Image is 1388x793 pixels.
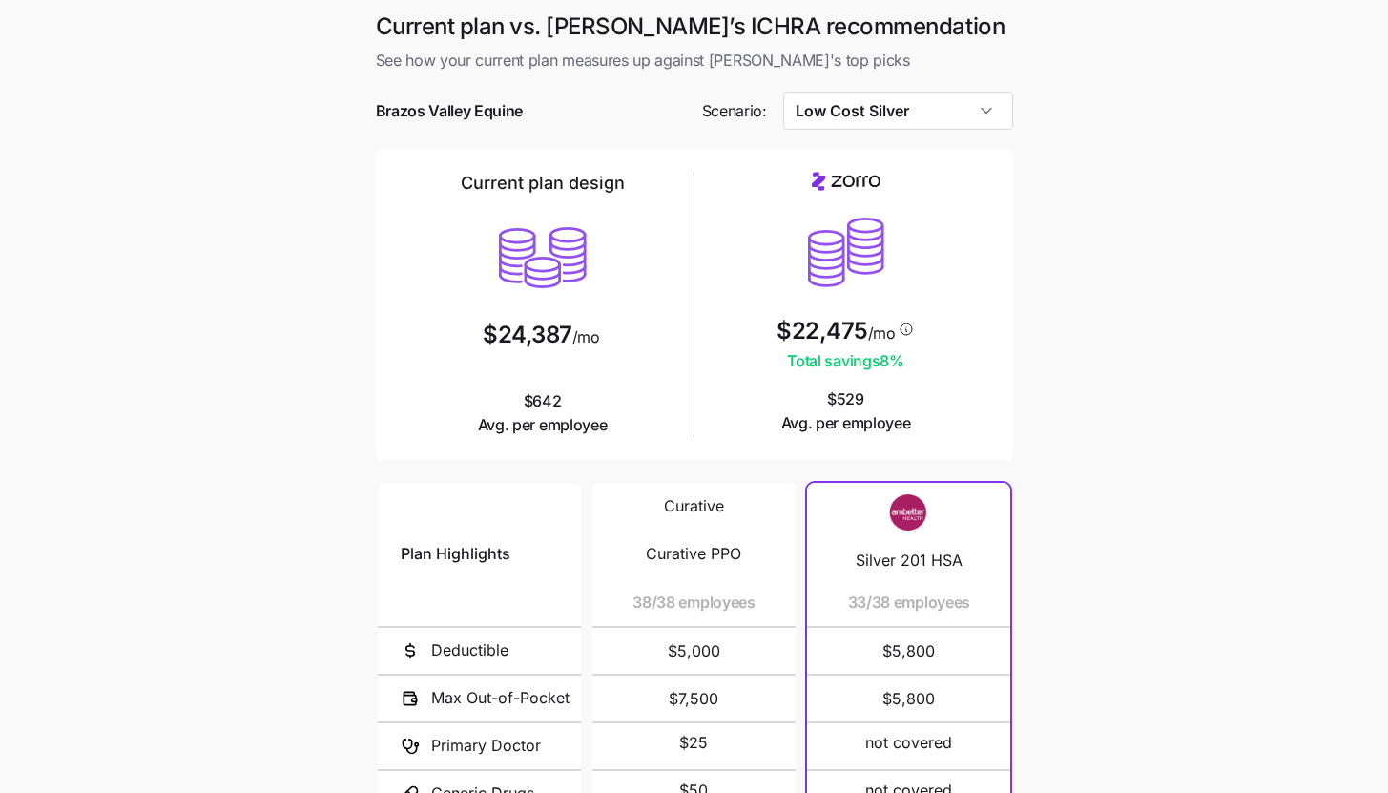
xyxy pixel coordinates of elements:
h1: Current plan vs. [PERSON_NAME]’s ICHRA recommendation [376,11,1013,41]
span: $24,387 [483,323,572,346]
span: Scenario: [702,99,767,123]
span: $5,800 [830,628,987,674]
span: Silver 201 HSA [856,549,963,573]
span: $5,800 [830,676,987,721]
span: Brazos Valley Equine [376,99,524,123]
span: $7,500 [615,676,773,721]
span: /mo [868,325,896,341]
span: $642 [478,389,608,437]
span: Avg. per employee [781,411,911,435]
span: not covered [865,731,952,755]
span: Total savings 8 % [777,349,915,373]
span: Curative PPO [646,542,741,566]
span: 38/38 employees [632,591,755,615]
span: Primary Doctor [431,734,541,758]
span: Curative [664,494,724,518]
span: Deductible [431,638,508,662]
span: See how your current plan measures up against [PERSON_NAME]'s top picks [376,49,1013,73]
span: 33/38 employees [848,591,970,615]
span: $25 [679,731,708,755]
span: $529 [781,387,911,435]
img: Carrier [871,494,947,531]
span: Max Out-of-Pocket [431,686,570,710]
h2: Current plan design [461,172,625,195]
span: Avg. per employee [478,413,608,437]
span: /mo [572,329,600,344]
span: Plan Highlights [401,542,510,566]
span: $22,475 [777,320,868,343]
span: $5,000 [615,628,773,674]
